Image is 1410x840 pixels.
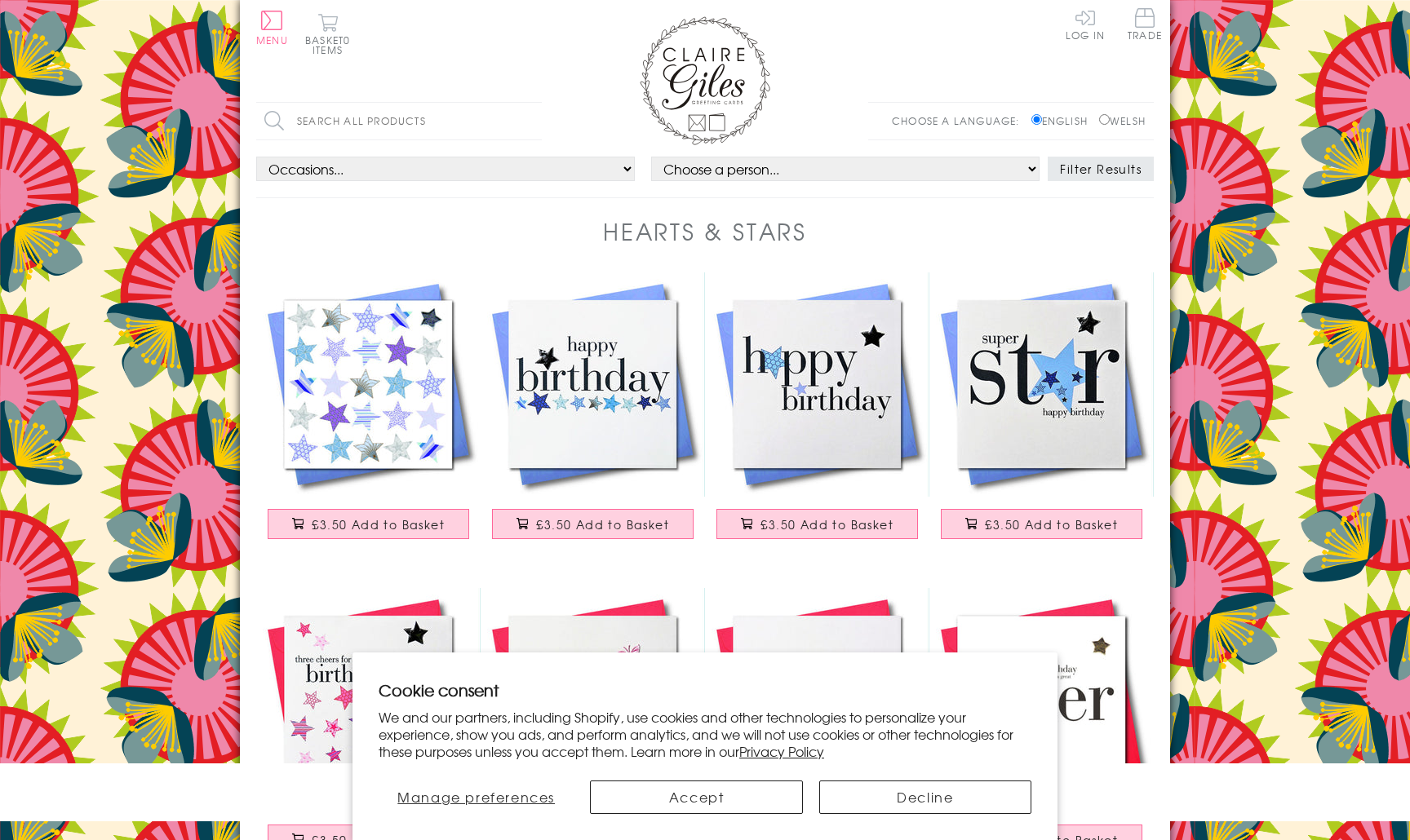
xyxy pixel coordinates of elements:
img: Birthday Card, Blue Stars, Happy Birthday, Embellished with a shiny padded star [705,272,929,497]
img: Claire Giles Greetings Cards [640,16,770,145]
a: Trade [1128,8,1162,43]
span: 0 items [313,33,350,57]
span: £3.50 Add to Basket [536,516,669,533]
a: Birthday Card, Blue Stars, Happy Birthday, Embellished with a shiny padded star £3.50 Add to Basket [705,272,929,555]
button: Menu [256,11,288,45]
button: Basket0 items [305,13,350,55]
img: Birthday Card, Heart, to a great Sister, fabric butterfly Embellished [929,588,1154,812]
input: Welsh [1099,114,1110,125]
span: Menu [256,33,288,47]
a: Log In [1066,8,1105,40]
input: English [1031,114,1042,125]
button: Decline [819,780,1031,814]
button: Manage preferences [379,780,574,814]
a: Birthday Card, Blue Stars, Super Star, Embellished with a padded star £3.50 Add to Basket [929,272,1154,555]
button: £3.50 Add to Basket [268,509,470,539]
label: English [1031,113,1096,128]
a: Privacy Policy [739,741,824,761]
button: £3.50 Add to Basket [716,509,919,539]
h1: Hearts & Stars [603,214,807,248]
h2: Cookie consent [379,679,1031,701]
button: £3.50 Add to Basket [492,509,694,539]
a: General Card Card, Blue Stars, Embellished with a shiny padded star £3.50 Add to Basket [256,272,481,555]
input: Search [525,103,542,139]
button: Filter Results [1048,157,1154,181]
img: Birthday Card, Blue Stars, Happy Birthday, Embellished with a shiny padded star [481,272,705,497]
button: £3.50 Add to Basket [941,509,1143,539]
span: Manage preferences [397,787,555,807]
button: Accept [590,780,802,814]
span: £3.50 Add to Basket [312,516,445,533]
p: We and our partners, including Shopify, use cookies and other technologies to personalize your ex... [379,709,1031,759]
img: Birthday Card, Hearts, happy birthday Nan, embellished with a fabric butterfly [481,588,705,812]
span: Trade [1128,8,1162,40]
a: Birthday Card, Blue Stars, Happy Birthday, Embellished with a shiny padded star £3.50 Add to Basket [481,272,705,555]
p: Choose a language: [892,113,1028,128]
span: £3.50 Add to Basket [760,516,893,533]
img: General Card Card, Blue Stars, Embellished with a shiny padded star [256,272,481,497]
input: Search all products [256,103,542,139]
span: £3.50 Add to Basket [985,516,1118,533]
img: Birthday Card, Blue Stars, Super Star, Embellished with a padded star [929,272,1154,497]
img: Birthday Card, Pink Stars, birthday girl, Embellished with a padded star [256,588,481,812]
label: Welsh [1099,113,1146,128]
img: Birthday Card, Love Heart, To My Grlfriend, fabric butterfly Embellished [705,588,929,812]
